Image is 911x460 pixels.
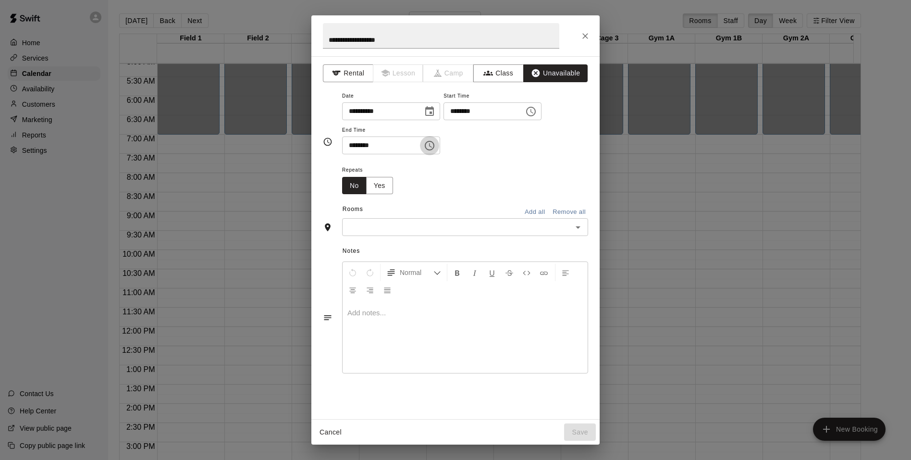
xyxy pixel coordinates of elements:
[523,64,588,82] button: Unavailable
[400,268,433,277] span: Normal
[473,64,524,82] button: Class
[577,27,594,45] button: Close
[557,264,574,281] button: Left Align
[467,264,483,281] button: Format Italics
[521,102,541,121] button: Choose time, selected time is 8:00 AM
[362,264,378,281] button: Redo
[315,423,346,441] button: Cancel
[443,90,542,103] span: Start Time
[323,64,373,82] button: Rental
[345,281,361,298] button: Center Align
[343,244,588,259] span: Notes
[323,223,332,232] svg: Rooms
[484,264,500,281] button: Format Underline
[420,136,439,155] button: Choose time, selected time is 12:30 PM
[379,281,395,298] button: Justify Align
[449,264,466,281] button: Format Bold
[550,205,588,220] button: Remove all
[323,313,332,323] svg: Notes
[519,205,550,220] button: Add all
[342,177,367,195] button: No
[342,90,440,103] span: Date
[345,264,361,281] button: Undo
[536,264,552,281] button: Insert Link
[342,177,393,195] div: outlined button group
[342,124,440,137] span: End Time
[423,64,474,82] span: Camps can only be created in the Services page
[518,264,535,281] button: Insert Code
[373,64,424,82] span: Lessons must be created in the Services page first
[362,281,378,298] button: Right Align
[420,102,439,121] button: Choose date, selected date is Oct 11, 2025
[366,177,393,195] button: Yes
[501,264,517,281] button: Format Strikethrough
[343,206,363,212] span: Rooms
[323,137,332,147] svg: Timing
[571,221,585,234] button: Open
[382,264,445,281] button: Formatting Options
[342,164,401,177] span: Repeats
